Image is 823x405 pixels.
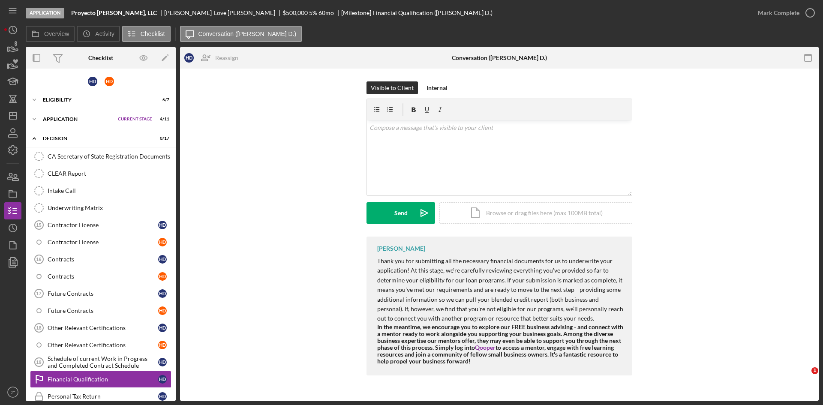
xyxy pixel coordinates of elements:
a: Underwriting Matrix [30,199,171,216]
div: Send [394,202,408,224]
text: JT [11,390,15,395]
button: Checklist [122,26,171,42]
span: 1 [811,367,818,374]
button: Visible to Client [366,81,418,94]
a: Other Relevant CertificationsHD [30,336,171,354]
div: CLEAR Report [48,170,171,177]
div: 60 mo [318,9,334,16]
a: Future ContractsHD [30,302,171,319]
b: Proyecto [PERSON_NAME], LLC [71,9,157,16]
div: 0 / 17 [154,136,169,141]
div: 5 % [309,9,317,16]
a: Contractor LicenseHD [30,234,171,251]
a: Qooper [475,344,496,351]
div: Contractor License [48,239,158,246]
div: 4 / 11 [154,117,169,122]
div: CA Secretary of State Registration Documents [48,153,171,160]
div: H D [158,272,167,281]
div: Intake Call [48,187,171,194]
label: Activity [95,30,114,37]
div: Eligibility [43,97,148,102]
div: Checklist [88,54,113,61]
label: Conversation ([PERSON_NAME] D.) [198,30,297,37]
a: Financial QualificationHD [30,371,171,388]
div: H D [158,306,167,315]
a: Intake Call [30,182,171,199]
button: Activity [77,26,120,42]
div: Other Relevant Certifications [48,342,158,348]
a: 18Other Relevant CertificationsHD [30,319,171,336]
div: Schedule of current Work in Progress and Completed Contract Schedule [48,355,158,369]
div: Reassign [215,49,238,66]
div: Contracts [48,256,158,263]
div: H D [158,289,167,298]
div: Other Relevant Certifications [48,324,158,331]
tspan: 16 [36,257,41,262]
div: H D [88,77,97,86]
a: 16ContractsHD [30,251,171,268]
div: Contracts [48,273,158,280]
button: Overview [26,26,75,42]
div: [PERSON_NAME] [377,245,425,252]
div: [Milestone] Financial Qualification ([PERSON_NAME] D.) [341,9,493,16]
div: Decision [43,136,148,141]
div: H D [158,392,167,401]
a: CLEAR Report [30,165,171,182]
label: Checklist [141,30,165,37]
div: Application [26,8,64,18]
div: H D [158,341,167,349]
button: JT [4,384,21,401]
button: HDReassign [180,49,247,66]
div: Personal Tax Return [48,393,158,400]
div: Mark Complete [758,4,799,21]
tspan: 15 [36,222,41,228]
div: Future Contracts [48,307,158,314]
div: H D [105,77,114,86]
a: 17Future ContractsHD [30,285,171,302]
div: H D [158,221,167,229]
a: 15Contractor LicenseHD [30,216,171,234]
div: H D [158,255,167,264]
iframe: Intercom live chat [794,367,814,388]
tspan: 17 [36,291,41,296]
p: Thank you for submitting all the necessary financial documents for us to underwrite your applicat... [377,256,624,324]
div: Application [43,117,114,122]
strong: In the meantime, we encourage you to explore our FREE business advising - and connect with a ment... [377,323,623,365]
tspan: 18 [36,325,41,330]
div: H D [158,238,167,246]
span: $500,000 [282,9,308,16]
button: Conversation ([PERSON_NAME] D.) [180,26,302,42]
a: Personal Tax ReturnHD [30,388,171,405]
a: ContractsHD [30,268,171,285]
div: H D [158,375,167,384]
div: Visible to Client [371,81,414,94]
button: Internal [422,81,452,94]
div: Contractor License [48,222,158,228]
div: Future Contracts [48,290,158,297]
a: CA Secretary of State Registration Documents [30,148,171,165]
div: 6 / 7 [154,97,169,102]
div: Internal [427,81,448,94]
div: Underwriting Matrix [48,204,171,211]
button: Send [366,202,435,224]
a: 19Schedule of current Work in Progress and Completed Contract ScheduleHD [30,354,171,371]
div: [PERSON_NAME]-Love [PERSON_NAME] [164,9,282,16]
label: Overview [44,30,69,37]
div: Financial Qualification [48,376,158,383]
button: Mark Complete [749,4,819,21]
div: H D [184,53,194,63]
tspan: 19 [36,360,41,365]
div: Conversation ([PERSON_NAME] D.) [452,54,547,61]
span: Current Stage [118,117,152,122]
div: H D [158,358,167,366]
div: H D [158,324,167,332]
